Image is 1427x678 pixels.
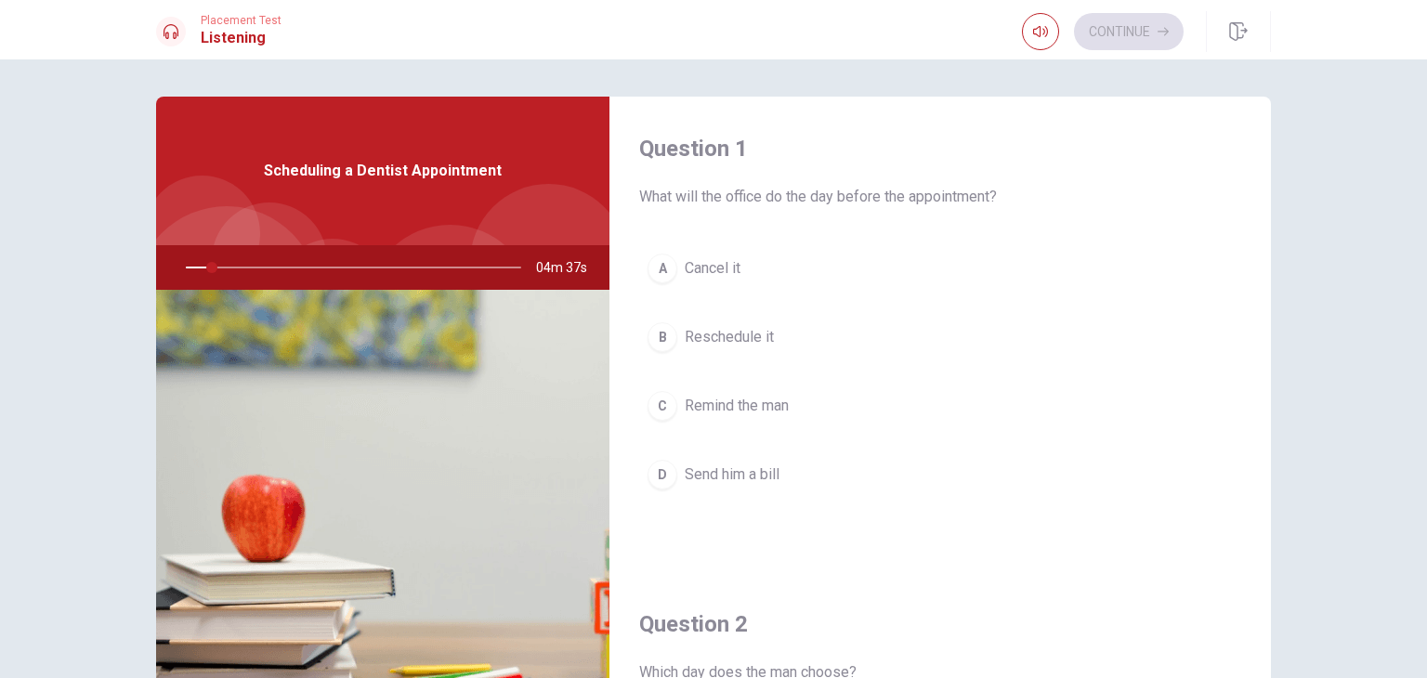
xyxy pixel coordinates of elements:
button: CRemind the man [639,383,1241,429]
div: D [648,460,677,489]
h1: Listening [201,27,281,49]
span: Placement Test [201,14,281,27]
button: BReschedule it [639,314,1241,360]
h4: Question 2 [639,609,1241,639]
div: B [648,322,677,352]
span: Reschedule it [685,326,774,348]
span: Scheduling a Dentist Appointment [264,160,502,182]
span: Send him a bill [685,463,779,486]
div: A [648,254,677,283]
span: Remind the man [685,395,789,417]
div: C [648,391,677,421]
span: 04m 37s [536,245,602,290]
h4: Question 1 [639,134,1241,163]
span: Cancel it [685,257,740,280]
span: What will the office do the day before the appointment? [639,186,1241,208]
button: DSend him a bill [639,451,1241,498]
button: ACancel it [639,245,1241,292]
